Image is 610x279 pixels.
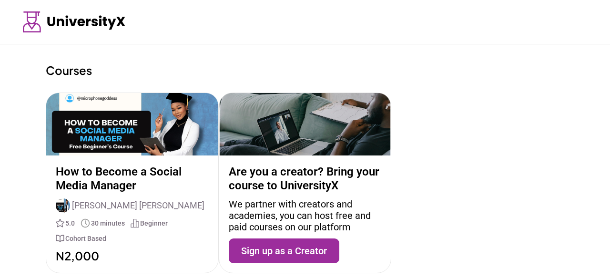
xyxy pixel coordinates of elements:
[229,165,382,193] p: Are you a creator? Bring your course to UniversityX
[229,238,339,263] button: Sign up as a Creator
[46,93,219,273] a: How to Become a Social Media ManagerAuthor[PERSON_NAME] [PERSON_NAME]5.030 minutesBeginnerCohort ...
[56,165,209,193] p: How to Become a Social Media Manager
[65,234,106,243] span: Cohort Based
[56,249,209,263] p: N2,000
[23,11,126,32] img: Logo
[229,198,382,233] p: We partner with creators and academies, you can host free and paid courses on our platform
[65,218,75,228] span: 5.0
[140,218,168,228] span: Beginner
[72,200,204,211] span: [PERSON_NAME] [PERSON_NAME]
[46,93,218,156] img: Course
[91,218,125,228] span: 30 minutes
[56,198,70,213] img: Author
[46,63,564,77] p: Courses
